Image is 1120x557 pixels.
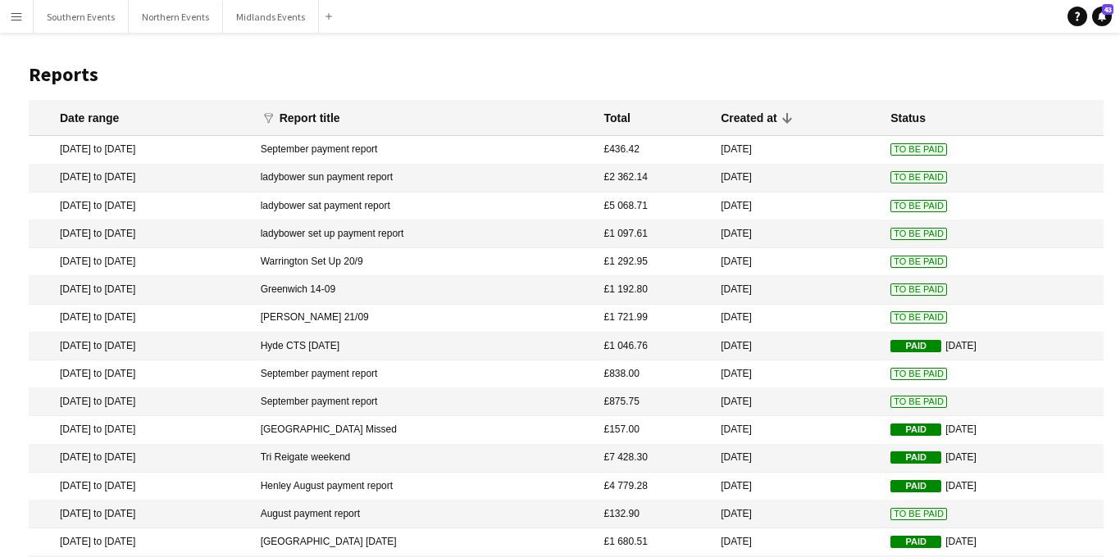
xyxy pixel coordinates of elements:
[890,396,947,408] span: To Be Paid
[253,248,596,276] mat-cell: Warrington Set Up 20/9
[60,111,119,125] div: Date range
[29,500,253,528] mat-cell: [DATE] to [DATE]
[29,276,253,304] mat-cell: [DATE] to [DATE]
[253,528,596,556] mat-cell: [GEOGRAPHIC_DATA] [DATE]
[29,136,253,164] mat-cell: [DATE] to [DATE]
[595,333,713,360] mat-cell: £1 046.76
[890,451,941,464] span: Paid
[890,340,941,352] span: Paid
[29,333,253,360] mat-cell: [DATE] to [DATE]
[595,192,713,220] mat-cell: £5 068.71
[713,360,882,388] mat-cell: [DATE]
[713,192,882,220] mat-cell: [DATE]
[595,220,713,248] mat-cell: £1 097.61
[713,165,882,192] mat-cell: [DATE]
[713,136,882,164] mat-cell: [DATE]
[713,416,882,444] mat-cell: [DATE]
[29,220,253,248] mat-cell: [DATE] to [DATE]
[595,416,713,444] mat-cell: £157.00
[253,192,596,220] mat-cell: ladybower sat payment report
[890,368,947,380] span: To Be Paid
[595,248,713,276] mat-cell: £1 292.95
[29,528,253,556] mat-cell: [DATE] to [DATE]
[253,445,596,473] mat-cell: Tri Reigate weekend
[882,445,1104,473] mat-cell: [DATE]
[713,388,882,416] mat-cell: [DATE]
[253,416,596,444] mat-cell: [GEOGRAPHIC_DATA] Missed
[713,276,882,304] mat-cell: [DATE]
[253,360,596,388] mat-cell: September payment report
[595,445,713,473] mat-cell: £7 428.30
[882,416,1104,444] mat-cell: [DATE]
[721,111,776,125] div: Created at
[595,165,713,192] mat-cell: £2 362.14
[595,305,713,333] mat-cell: £1 721.99
[890,111,926,125] div: Status
[882,333,1104,360] mat-cell: [DATE]
[713,473,882,500] mat-cell: [DATE]
[713,333,882,360] mat-cell: [DATE]
[29,305,253,333] mat-cell: [DATE] to [DATE]
[29,473,253,500] mat-cell: [DATE] to [DATE]
[29,416,253,444] mat-cell: [DATE] to [DATE]
[280,111,355,125] div: Report title
[890,423,941,436] span: Paid
[595,360,713,388] mat-cell: £838.00
[713,220,882,248] mat-cell: [DATE]
[595,500,713,528] mat-cell: £132.90
[1092,7,1112,26] a: 43
[713,305,882,333] mat-cell: [DATE]
[34,1,129,33] button: Southern Events
[253,165,596,192] mat-cell: ladybower sun payment report
[595,473,713,500] mat-cell: £4 779.28
[223,1,319,33] button: Midlands Events
[882,528,1104,556] mat-cell: [DATE]
[280,111,340,125] div: Report title
[595,388,713,416] mat-cell: £875.75
[253,305,596,333] mat-cell: [PERSON_NAME] 21/09
[253,220,596,248] mat-cell: ladybower set up payment report
[890,311,947,324] span: To Be Paid
[595,276,713,304] mat-cell: £1 192.80
[253,333,596,360] mat-cell: Hyde CTS [DATE]
[29,165,253,192] mat-cell: [DATE] to [DATE]
[890,256,947,268] span: To Be Paid
[1102,4,1113,15] span: 43
[890,283,947,296] span: To Be Paid
[253,136,596,164] mat-cell: September payment report
[713,248,882,276] mat-cell: [DATE]
[253,276,596,304] mat-cell: Greenwich 14-09
[890,536,941,548] span: Paid
[890,171,947,183] span: To Be Paid
[603,111,630,125] div: Total
[713,528,882,556] mat-cell: [DATE]
[29,360,253,388] mat-cell: [DATE] to [DATE]
[721,111,791,125] div: Created at
[29,248,253,276] mat-cell: [DATE] to [DATE]
[890,228,947,240] span: To Be Paid
[890,200,947,212] span: To Be Paid
[595,528,713,556] mat-cell: £1 680.51
[882,473,1104,500] mat-cell: [DATE]
[713,500,882,528] mat-cell: [DATE]
[253,388,596,416] mat-cell: September payment report
[253,500,596,528] mat-cell: August payment report
[890,143,947,156] span: To Be Paid
[29,192,253,220] mat-cell: [DATE] to [DATE]
[29,445,253,473] mat-cell: [DATE] to [DATE]
[129,1,223,33] button: Northern Events
[595,136,713,164] mat-cell: £436.42
[713,445,882,473] mat-cell: [DATE]
[29,62,1104,87] h1: Reports
[29,388,253,416] mat-cell: [DATE] to [DATE]
[253,473,596,500] mat-cell: Henley August payment report
[890,508,947,520] span: To Be Paid
[890,480,941,492] span: Paid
